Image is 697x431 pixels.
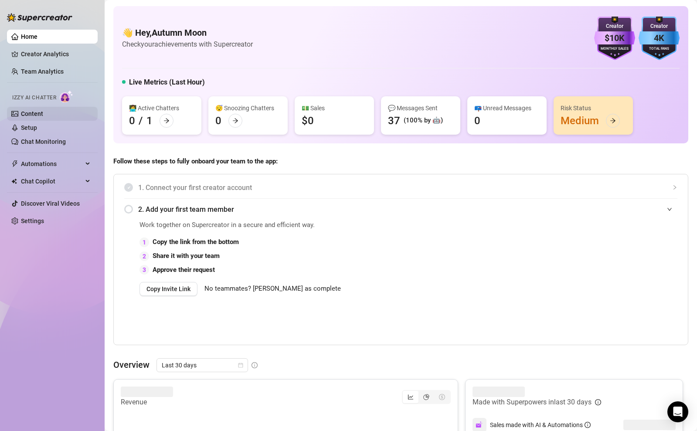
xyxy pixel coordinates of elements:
div: 2 [139,251,149,261]
div: 0 [215,114,221,128]
div: Open Intercom Messenger [667,401,688,422]
span: Izzy AI Chatter [12,94,56,102]
div: 1 [139,238,149,247]
div: Creator [639,22,680,31]
div: 3 [139,265,149,275]
div: 📪 Unread Messages [474,103,540,113]
span: info-circle [252,362,258,368]
span: info-circle [595,399,601,405]
article: Revenue [121,397,173,407]
div: 0 [474,114,480,128]
div: 0 [129,114,135,128]
span: Copy Invite Link [146,285,190,292]
img: AI Chatter [60,90,73,103]
div: Total Fans [639,46,680,52]
img: Chat Copilot [11,178,17,184]
strong: Follow these steps to fully onboard your team to the app: [113,157,278,165]
div: $10K [594,31,635,45]
a: Chat Monitoring [21,138,66,145]
a: Home [21,33,37,40]
a: Setup [21,124,37,131]
strong: Share it with your team [153,252,220,260]
span: arrow-right [610,118,616,124]
img: purple-badge-B9DA21FR.svg [594,17,635,60]
span: arrow-right [163,118,170,124]
div: (100% by 🤖) [404,115,443,126]
div: 1. Connect your first creator account [124,177,677,198]
span: info-circle [585,422,591,428]
h4: 👋 Hey, Autumn Moon [122,27,253,39]
img: svg%3e [476,421,483,429]
strong: Copy the link from the bottom [153,238,239,246]
div: 💵 Sales [302,103,367,113]
a: Content [21,110,43,117]
h5: Live Metrics (Last Hour) [129,77,205,88]
a: Team Analytics [21,68,64,75]
span: line-chart [408,394,414,400]
span: calendar [238,363,243,368]
strong: Approve their request [153,266,215,274]
span: Work together on Supercreator in a secure and efficient way. [139,220,481,231]
div: 👩‍💻 Active Chatters [129,103,194,113]
div: Risk Status [561,103,626,113]
span: Automations [21,157,83,171]
div: 💬 Messages Sent [388,103,453,113]
div: segmented control [402,390,451,404]
span: Last 30 days [162,359,243,372]
span: thunderbolt [11,160,18,167]
span: Chat Copilot [21,174,83,188]
article: Check your achievements with Supercreator [122,39,253,50]
img: blue-badge-DgoSNQY1.svg [639,17,680,60]
div: $0 [302,114,314,128]
div: 2. Add your first team member [124,199,677,220]
article: Overview [113,358,150,371]
span: 1. Connect your first creator account [138,182,677,193]
article: Made with Superpowers in last 30 days [473,397,592,407]
a: Creator Analytics [21,47,91,61]
span: arrow-right [232,118,238,124]
img: logo-BBDzfeDw.svg [7,13,72,22]
div: Sales made with AI & Automations [490,420,591,430]
span: dollar-circle [439,394,445,400]
span: collapsed [672,185,677,190]
div: 37 [388,114,400,128]
div: 4K [639,31,680,45]
div: Creator [594,22,635,31]
span: No teammates? [PERSON_NAME] as complete [204,284,341,294]
iframe: Adding Team Members [503,220,677,332]
a: Settings [21,217,44,224]
div: 1 [146,114,153,128]
div: Monthly Sales [594,46,635,52]
span: pie-chart [423,394,429,400]
button: Copy Invite Link [139,282,197,296]
span: 2. Add your first team member [138,204,677,215]
span: expanded [667,207,672,212]
a: Discover Viral Videos [21,200,80,207]
div: 😴 Snoozing Chatters [215,103,281,113]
